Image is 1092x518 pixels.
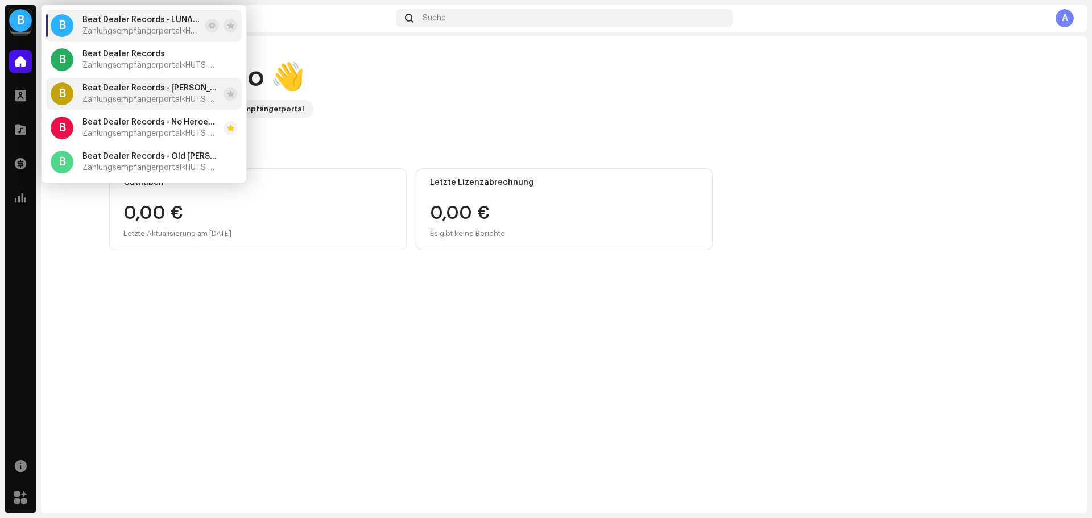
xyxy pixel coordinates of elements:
div: Letzte Aktualisierung am [DATE] [123,227,392,241]
span: Zahlungsempfängerportal <HUTS Media> [82,163,219,172]
span: Beat Dealer Records - No Heroes (feat. ANY) [82,118,219,127]
div: B [51,14,73,37]
span: Zahlungsempfängerportal <HUTS Media> [82,95,219,104]
div: B [51,151,73,173]
re-o-card-value: Guthaben [109,168,407,250]
span: <HUTS Media> [181,164,234,172]
div: Hallo 👋 [196,59,313,96]
span: Beat Dealer Records - LUNAX, Jaimes - Paper Plane [82,84,219,93]
span: Zahlungsempfängerportal <HUTS Media> [82,27,201,36]
div: A [1056,9,1074,27]
div: Es gibt keine Berichte [430,227,505,241]
span: Zahlungsempfängerportal <HUTS Media> [82,129,219,138]
div: Zahlungsempfängerportal [205,102,304,116]
div: B [51,48,73,71]
div: Letzte Lizenzabrechnung [430,178,699,187]
span: <HUTS Media> [181,61,234,69]
span: Suche [423,14,446,23]
div: B [51,82,73,105]
span: Beat Dealer Records [82,49,165,59]
re-o-card-value: Letzte Lizenzabrechnung [416,168,713,250]
div: Guthaben [123,178,392,187]
span: <HUTS Media> [181,96,234,103]
span: Beat Dealer Records - Old Jim, Zombic - Kids [82,152,219,161]
span: <HUTS Media> [181,130,234,138]
span: Beat Dealer Records - LUNAX - ABC [82,15,201,24]
span: Zahlungsempfängerportal <HUTS Media> [82,61,219,70]
div: B [51,117,73,139]
span: <HUTS Media> [181,27,234,35]
div: B [9,9,32,32]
